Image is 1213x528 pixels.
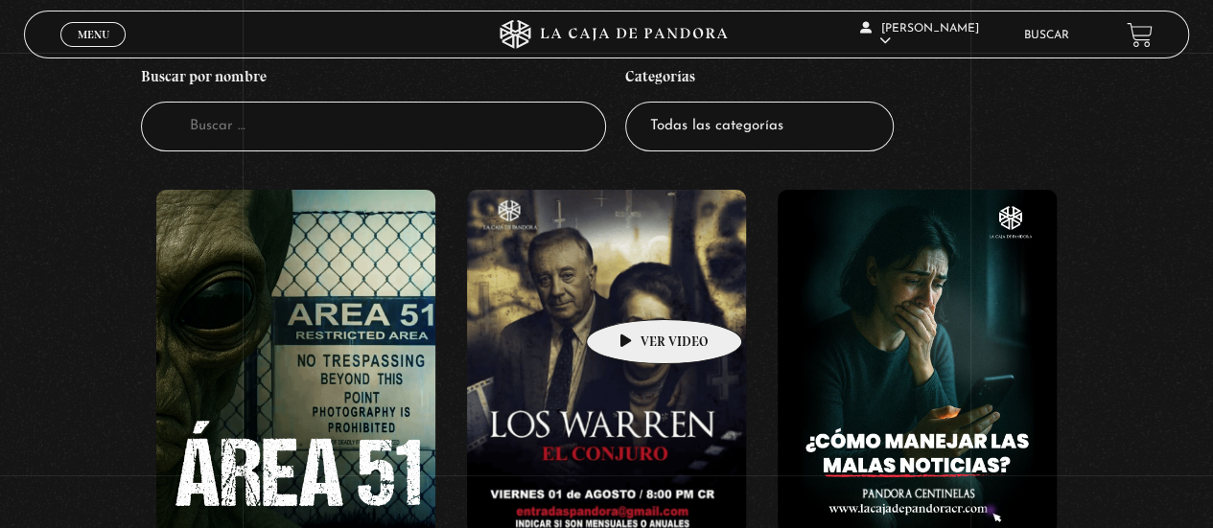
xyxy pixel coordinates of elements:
span: Menu [78,29,109,40]
span: [PERSON_NAME] [860,23,979,47]
a: Buscar [1024,30,1069,41]
h4: Buscar por nombre [141,57,607,102]
a: View your shopping cart [1127,22,1153,48]
h4: Categorías [625,57,894,102]
span: Cerrar [71,45,116,58]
